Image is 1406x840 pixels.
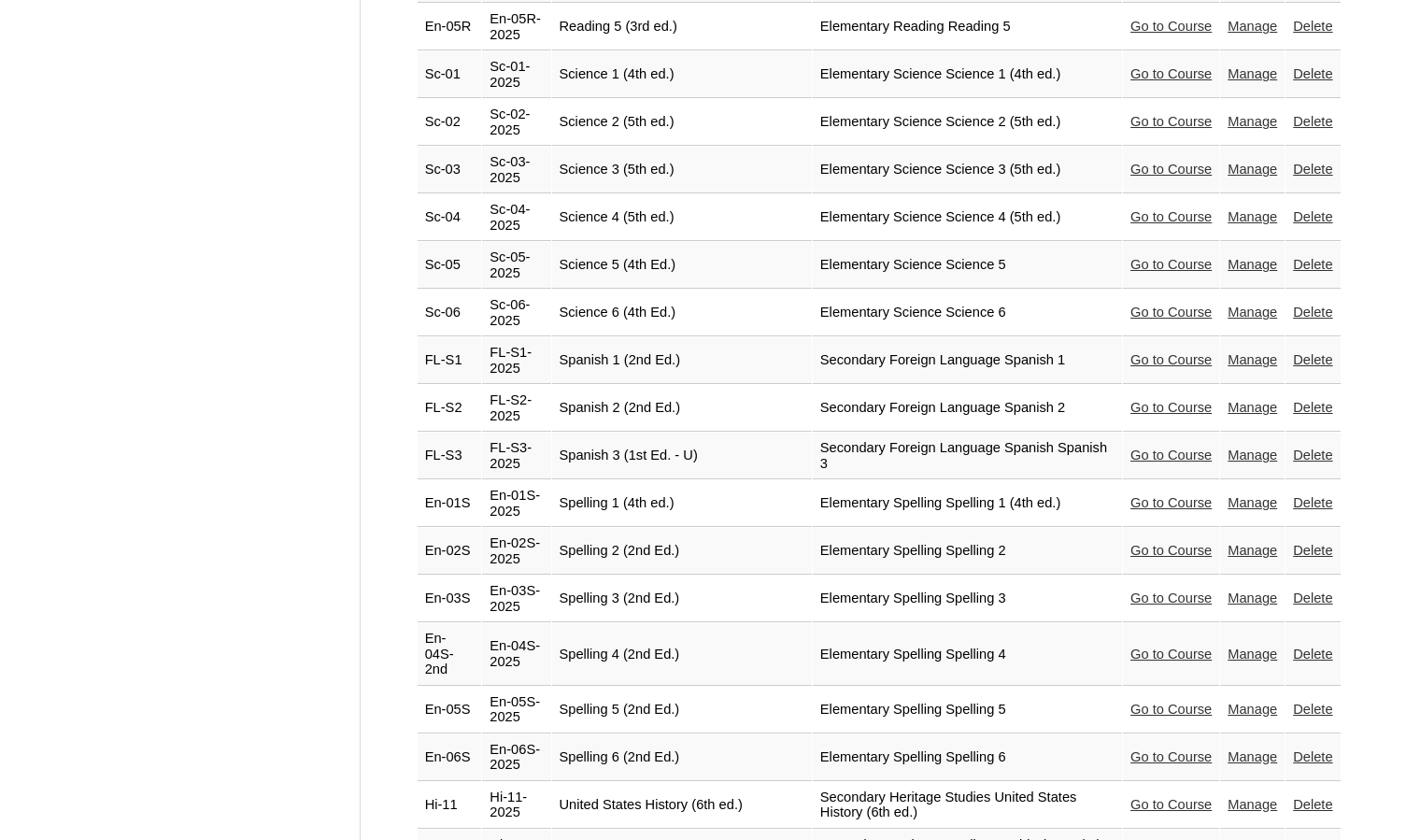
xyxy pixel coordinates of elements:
[552,51,812,98] td: Science 1 (4th ed.)
[1228,797,1277,812] a: Manage
[1228,257,1277,272] a: Manage
[1228,114,1277,129] a: Manage
[552,734,812,781] td: Spelling 6 (2nd Ed.)
[418,242,482,289] td: Sc-05
[552,480,812,527] td: Spelling 1 (4th ed.)
[1130,114,1212,129] a: Go to Course
[482,51,550,98] td: Sc-01-2025
[552,433,812,479] td: Spanish 3 (1st Ed. - U)
[813,99,1122,146] td: Elementary Science Science 2 (5th ed.)
[813,290,1122,336] td: Elementary Science Science 6
[482,433,550,479] td: FL-S3-2025
[1228,162,1277,177] a: Manage
[482,576,550,622] td: En-03S-2025
[813,433,1122,479] td: Secondary Foreign Language Spanish Spanish 3
[813,687,1122,733] td: Elementary Spelling Spelling 5
[1293,162,1332,177] a: Delete
[418,99,482,146] td: Sc-02
[1130,352,1212,367] a: Go to Course
[1130,797,1212,812] a: Go to Course
[552,782,812,829] td: United States History (6th ed.)
[813,528,1122,575] td: Elementary Spelling Spelling 2
[1130,209,1212,224] a: Go to Course
[482,782,550,829] td: Hi-11-2025
[418,734,482,781] td: En-06S
[1293,647,1332,662] a: Delete
[813,147,1122,193] td: Elementary Science Science 3 (5th ed.)
[1228,749,1277,764] a: Manage
[1228,305,1277,320] a: Manage
[1293,495,1332,510] a: Delete
[1293,591,1332,605] a: Delete
[418,51,482,98] td: Sc-01
[482,290,550,336] td: Sc-06-2025
[482,528,550,575] td: En-02S-2025
[418,194,482,241] td: Sc-04
[813,623,1122,686] td: Elementary Spelling Spelling 4
[552,687,812,733] td: Spelling 5 (2nd Ed.)
[552,99,812,146] td: Science 2 (5th ed.)
[1293,257,1332,272] a: Delete
[813,782,1122,829] td: Secondary Heritage Studies United States History (6th ed.)
[418,433,482,479] td: FL-S3
[482,242,550,289] td: Sc-05-2025
[482,687,550,733] td: En-05S-2025
[1228,448,1277,463] a: Manage
[1130,647,1212,662] a: Go to Course
[813,51,1122,98] td: Elementary Science Science 1 (4th ed.)
[1130,591,1212,605] a: Go to Course
[418,290,482,336] td: Sc-06
[1228,352,1277,367] a: Manage
[1228,19,1277,34] a: Manage
[1228,495,1277,510] a: Manage
[1130,495,1212,510] a: Go to Course
[1293,749,1332,764] a: Delete
[813,194,1122,241] td: Elementary Science Science 4 (5th ed.)
[418,4,482,50] td: En-05R
[1228,66,1277,81] a: Manage
[552,147,812,193] td: Science 3 (5th ed.)
[1293,543,1332,558] a: Delete
[1130,66,1212,81] a: Go to Course
[1293,19,1332,34] a: Delete
[1228,400,1277,415] a: Manage
[813,480,1122,527] td: Elementary Spelling Spelling 1 (4th ed.)
[552,242,812,289] td: Science 5 (4th Ed.)
[1228,543,1277,558] a: Manage
[1130,257,1212,272] a: Go to Course
[813,734,1122,781] td: Elementary Spelling Spelling 6
[1293,352,1332,367] a: Delete
[1293,797,1332,812] a: Delete
[813,385,1122,432] td: Secondary Foreign Language Spanish 2
[552,528,812,575] td: Spelling 2 (2nd Ed.)
[1228,591,1277,605] a: Manage
[1293,66,1332,81] a: Delete
[552,576,812,622] td: Spelling 3 (2nd Ed.)
[1130,702,1212,717] a: Go to Course
[418,528,482,575] td: En-02S
[418,576,482,622] td: En-03S
[1130,448,1212,463] a: Go to Course
[813,576,1122,622] td: Elementary Spelling Spelling 3
[552,290,812,336] td: Science 6 (4th Ed.)
[1228,647,1277,662] a: Manage
[418,782,482,829] td: Hi-11
[552,623,812,686] td: Spelling 4 (2nd Ed.)
[1130,749,1212,764] a: Go to Course
[1130,400,1212,415] a: Go to Course
[1293,209,1332,224] a: Delete
[482,4,550,50] td: En-05R-2025
[482,99,550,146] td: Sc-02-2025
[482,147,550,193] td: Sc-03-2025
[482,480,550,527] td: En-01S-2025
[1130,543,1212,558] a: Go to Course
[482,337,550,384] td: FL-S1-2025
[1130,162,1212,177] a: Go to Course
[1130,305,1212,320] a: Go to Course
[552,4,812,50] td: Reading 5 (3rd ed.)
[482,194,550,241] td: Sc-04-2025
[1293,400,1332,415] a: Delete
[418,623,482,686] td: En-04S-2nd
[552,385,812,432] td: Spanish 2 (2nd Ed.)
[1293,305,1332,320] a: Delete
